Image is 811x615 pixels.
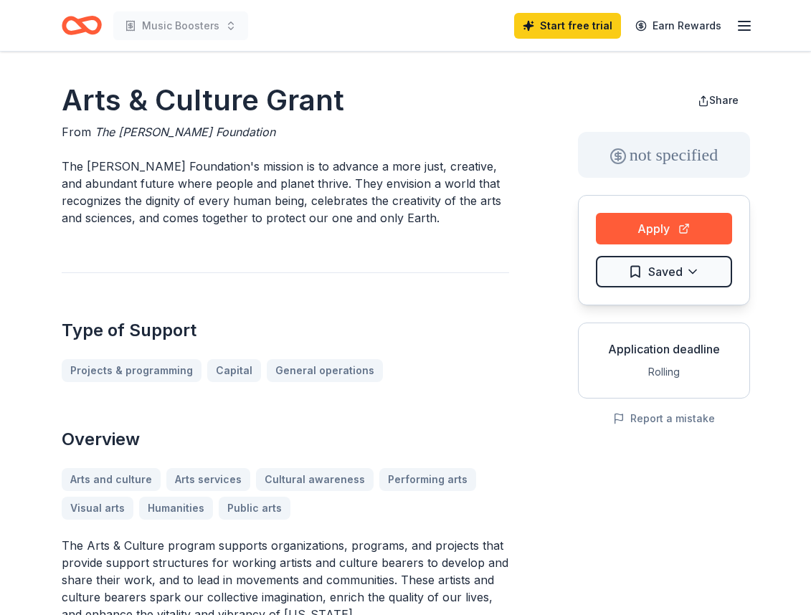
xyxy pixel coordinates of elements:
[514,13,621,39] a: Start free trial
[590,363,738,381] div: Rolling
[62,359,201,382] a: Projects & programming
[95,125,275,139] span: The [PERSON_NAME] Foundation
[113,11,248,40] button: Music Boosters
[648,262,683,281] span: Saved
[709,94,739,106] span: Share
[596,256,732,287] button: Saved
[686,86,750,115] button: Share
[590,340,738,358] div: Application deadline
[596,213,732,244] button: Apply
[62,123,509,140] div: From
[613,410,715,427] button: Report a mistake
[62,158,509,227] p: The [PERSON_NAME] Foundation's mission is to advance a more just, creative, and abundant future w...
[142,17,219,34] span: Music Boosters
[627,13,730,39] a: Earn Rewards
[62,319,509,342] h2: Type of Support
[62,80,509,120] h1: Arts & Culture Grant
[578,132,750,178] div: not specified
[267,359,383,382] a: General operations
[62,428,509,451] h2: Overview
[207,359,261,382] a: Capital
[62,9,102,42] a: Home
